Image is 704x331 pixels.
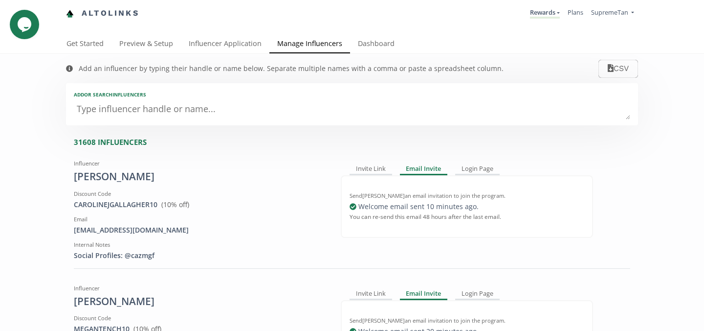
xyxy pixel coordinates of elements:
div: [PERSON_NAME] [74,169,326,184]
div: Internal Notes [74,241,326,249]
div: [EMAIL_ADDRESS][DOMAIN_NAME] [74,225,326,235]
div: Discount Code [74,190,326,198]
a: Dashboard [350,35,402,54]
div: Social Profiles: @cazmgf [74,251,326,260]
div: Email Invite [400,164,448,175]
div: Email Invite [400,288,448,300]
div: Discount Code [74,314,326,322]
small: You can re-send this email 48 hours after the last email. [350,209,501,224]
div: Influencer [74,160,326,167]
a: Plans [568,8,583,17]
div: Welcome email sent 10 minutes ago . [350,202,584,212]
a: SupremeTan [591,8,634,19]
a: Influencer Application [181,35,269,54]
button: CSV [598,60,638,78]
a: Manage Influencers [269,35,350,54]
img: favicon-32x32.png [66,10,74,18]
div: Invite Link [350,164,392,175]
div: Email [74,215,326,223]
a: Get Started [59,35,111,54]
div: Login Page [455,164,500,175]
div: 31608 INFLUENCERS [74,137,638,147]
a: CAROLINEJGALLAGHER10 [74,200,157,209]
a: Preview & Setup [111,35,181,54]
div: Add or search INFLUENCERS [74,91,630,98]
div: Influencer [74,284,326,292]
div: Send [PERSON_NAME] an email invitation to join the program. [350,192,584,200]
div: Send [PERSON_NAME] an email invitation to join the program. [350,317,584,325]
div: [PERSON_NAME] [74,294,326,309]
div: Add an influencer by typing their handle or name below. Separate multiple names with a comma or p... [79,64,504,73]
span: SupremeTan [591,8,628,17]
div: Invite Link [350,288,392,300]
a: Altolinks [66,5,139,22]
span: ( 10 % off) [161,200,189,209]
div: Login Page [455,288,500,300]
a: Rewards [530,8,560,19]
iframe: chat widget [10,10,41,39]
